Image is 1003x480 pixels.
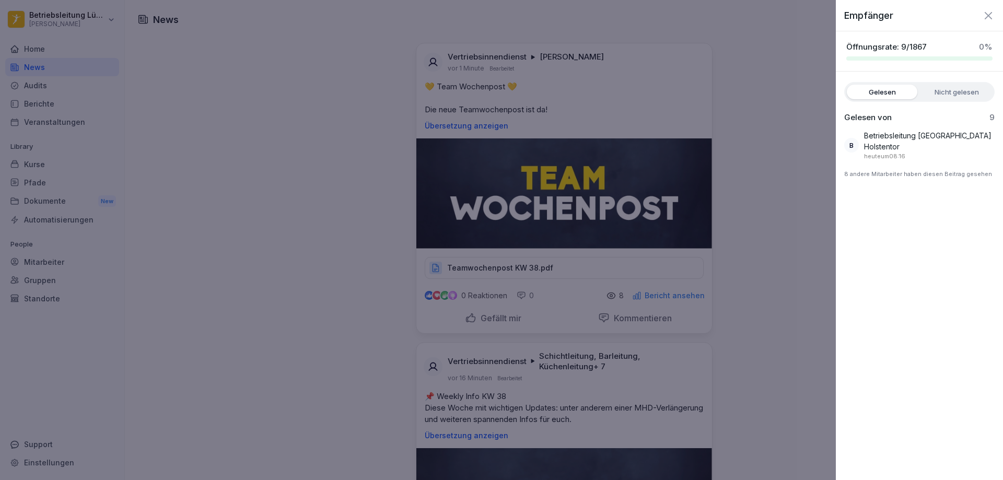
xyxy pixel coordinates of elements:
[846,42,927,52] p: Öffnungsrate: 9/1867
[922,85,992,99] label: Nicht gelesen
[864,130,995,152] p: Betriebsleitung [GEOGRAPHIC_DATA] Holstentor
[989,112,995,123] p: 9
[844,166,995,183] p: 8 andere Mitarbeiter haben diesen Beitrag gesehen
[844,138,859,153] div: B
[844,8,893,22] p: Empfänger
[847,85,917,99] label: Gelesen
[864,152,905,161] p: 15. September 2025 um 08:16
[979,42,993,52] p: 0 %
[844,112,892,123] p: Gelesen von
